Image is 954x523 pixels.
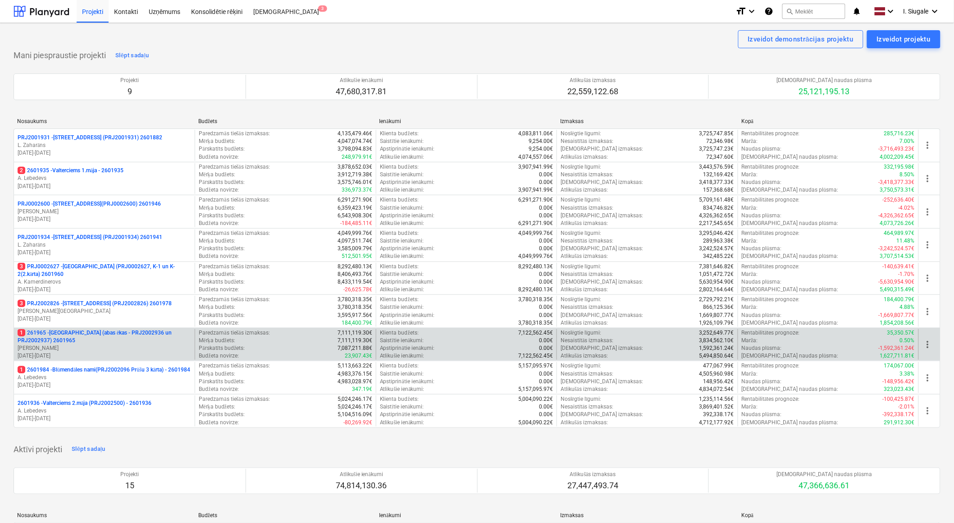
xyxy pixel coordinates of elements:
p: Saistītie ienākumi : [380,171,424,179]
p: 7,111,119.30€ [338,329,372,337]
span: 3 [318,5,327,12]
div: PRJ0002600 -[STREET_ADDRESS](PRJ0002600) 2601946[PERSON_NAME][DATE]-[DATE] [18,200,191,223]
p: Apstiprinātie ienākumi : [380,245,435,252]
p: [DEMOGRAPHIC_DATA] izmaksas : [561,179,643,186]
p: [DATE] - [DATE] [18,415,191,422]
p: Paredzamās tiešās izmaksas : [199,296,269,303]
p: 7,381,646.82€ [699,263,734,271]
p: 7.00% [900,138,915,145]
span: more_vert [922,239,933,250]
p: Mērķa budžets : [199,237,235,245]
div: 3PRJ2002826 -[STREET_ADDRESS] (PRJ2002826) 2601978[PERSON_NAME][GEOGRAPHIC_DATA][DATE]-[DATE] [18,300,191,323]
p: 6,359,423.19€ [338,204,372,212]
p: Atlikušie ienākumi : [380,319,425,327]
p: Budžeta novirze : [199,153,238,161]
span: more_vert [922,206,933,217]
p: Budžeta novirze : [199,286,238,294]
p: Pārskatīts budžets : [199,344,245,352]
p: Klienta budžets : [380,296,419,303]
p: 3,798,094.83€ [338,145,372,153]
p: 4,074,557.06€ [518,153,553,161]
p: 132,169.42€ [703,171,734,179]
p: [DEMOGRAPHIC_DATA] naudas plūsma : [742,153,839,161]
p: L. Zaharāns [18,142,191,149]
p: [PERSON_NAME] [18,344,191,352]
p: Rentabilitātes prognoze : [742,196,800,204]
p: 336,973.37€ [342,186,372,194]
p: Nesaistītās izmaksas : [561,204,614,212]
p: A. Lebedevs [18,174,191,182]
p: 0.00€ [539,179,553,186]
p: Noslēgtie līgumi : [561,196,602,204]
p: A. Lebedevs [18,374,191,381]
p: 4,002,209.45€ [880,153,915,161]
div: Slēpt sadaļu [115,50,149,61]
button: Izveidot demonstrācijas projektu [738,30,863,48]
span: more_vert [922,140,933,151]
span: more_vert [922,372,933,383]
p: [DEMOGRAPHIC_DATA] naudas plūsma : [742,286,839,294]
i: keyboard_arrow_down [746,6,757,17]
p: [DATE] - [DATE] [18,286,191,294]
p: 4,049,999.76€ [518,252,553,260]
span: search [786,8,794,15]
p: [DEMOGRAPHIC_DATA] naudas plūsma [777,77,872,84]
p: 5,490,315.49€ [880,286,915,294]
p: 2,217,545.65€ [699,220,734,227]
p: 342,485.22€ [703,252,734,260]
p: 3,252,649.77€ [699,329,734,337]
p: -4.02% [899,204,915,212]
p: 4,047,074.74€ [338,138,372,145]
p: L. Zaharāns [18,241,191,249]
p: 72,347.60€ [707,153,734,161]
p: Naudas plūsma : [742,145,782,153]
p: Paredzamās tiešās izmaksas : [199,263,269,271]
p: Naudas plūsma : [742,212,782,220]
p: Atlikušie ienākumi : [380,153,425,161]
p: Pārskatīts budžets : [199,179,245,186]
p: Nesaistītās izmaksas : [561,337,614,344]
p: PRJ2002826 - [STREET_ADDRESS] (PRJ2002826) 2601978 [18,300,172,307]
p: -26,625.78€ [343,286,372,294]
p: Atlikušie ienākumi [336,77,387,84]
p: 3,418,377.33€ [699,179,734,186]
p: Naudas plūsma : [742,179,782,186]
p: 8,292,480.13€ [518,286,553,294]
div: Ienākumi [379,118,553,125]
p: Projekti [120,77,139,84]
p: 0.00€ [539,278,553,286]
p: Saistītie ienākumi : [380,138,424,145]
p: Marža : [742,171,758,179]
p: Apstiprinātie ienākumi : [380,145,435,153]
span: I. Siugale [904,8,929,15]
p: Mērķa budžets : [199,171,235,179]
p: 4,083,811.06€ [518,130,553,138]
p: 3,750,573.31€ [880,186,915,194]
p: -1.70% [899,271,915,278]
p: Marža : [742,138,758,145]
p: 2601936 - Valterciems 2.māja (PRJ2002500) - 2601936 [18,399,151,407]
p: Atlikušie ienākumi : [380,186,425,194]
p: 3,780,318.35€ [338,303,372,311]
p: 0.00€ [539,171,553,179]
span: 3 [18,263,25,270]
p: 2601984 - Blūmendāles nami(PRJ2002096 Prūšu 3 kārta) - 2601984 [18,366,190,374]
p: Nesaistītās izmaksas : [561,237,614,245]
p: 184,400.79€ [342,319,372,327]
p: 3,780,318.35€ [338,296,372,303]
p: 3,907,941.99€ [518,186,553,194]
p: Mērķa budžets : [199,138,235,145]
p: Paredzamās tiešās izmaksas : [199,329,269,337]
p: Noslēgtie līgumi : [561,130,602,138]
p: 0.00€ [539,237,553,245]
p: Mērķa budžets : [199,303,235,311]
p: [DATE] - [DATE] [18,183,191,190]
p: 1,051,472.72€ [699,271,734,278]
p: 4,135,479.46€ [338,130,372,138]
p: [DEMOGRAPHIC_DATA] naudas plūsma : [742,319,839,327]
p: [DATE] - [DATE] [18,216,191,223]
p: Pārskatīts budžets : [199,245,245,252]
p: [DEMOGRAPHIC_DATA] izmaksas : [561,145,643,153]
p: Apstiprinātie ienākumi : [380,179,435,186]
p: 866,125.36€ [703,303,734,311]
